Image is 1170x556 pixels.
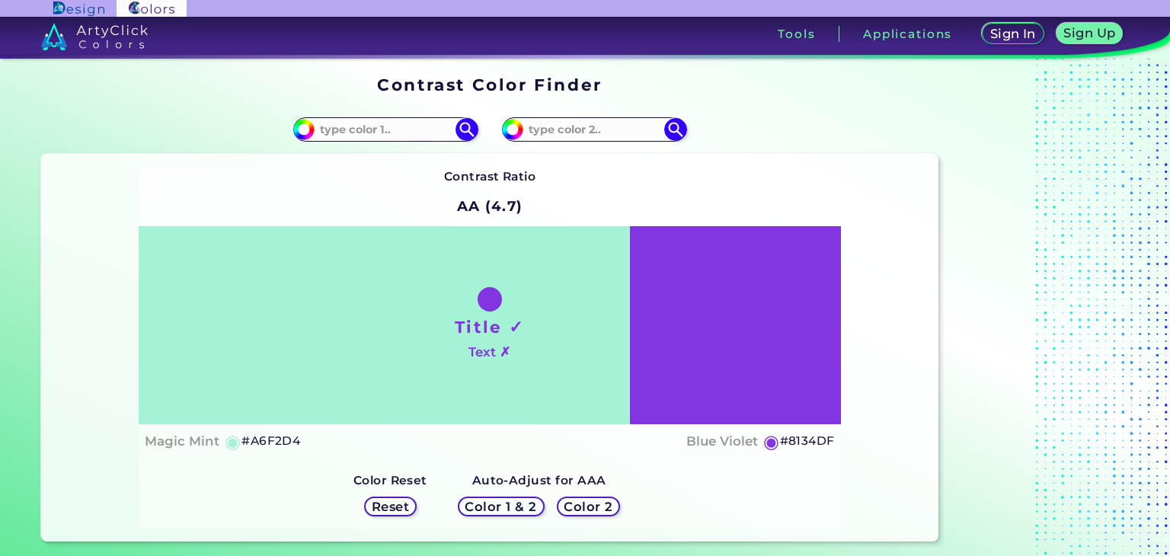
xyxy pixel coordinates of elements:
h5: Color 1 & 2 [467,500,535,513]
h1: Title ✓ [455,315,525,338]
h3: Applications [863,28,952,40]
strong: Color Reset [353,473,427,487]
iframe: Advertisement [945,69,1135,547]
img: icon search [664,118,687,141]
strong: Contrast Ratio [444,169,536,184]
h5: Sign In [991,28,1034,40]
h5: Sign Up [1065,27,1114,40]
h4: Magic Mint [145,430,219,452]
h5: ◉ [763,433,780,451]
h5: ◉ [225,433,241,451]
strong: Auto-Adjust for AAA [472,473,606,487]
input: type color 2.. [523,120,665,140]
h4: Blue Violet [686,430,758,452]
h2: AA (4.7) [450,190,530,223]
h5: #A6F2D4 [241,431,300,451]
h1: Contrast Color Finder [377,73,602,96]
h5: #8134DF [780,431,835,451]
img: logo_artyclick_colors_white.svg [41,23,149,50]
h3: Tools [778,28,815,40]
a: Sign In [983,24,1043,44]
input: type color 1.. [315,120,456,140]
img: icon search [456,118,478,141]
h5: Reset [372,500,408,513]
h5: Color 2 [565,500,612,513]
a: Sign Up [1058,24,1121,44]
img: ArtyClick Design logo [53,2,104,16]
h4: Text ✗ [468,341,510,363]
